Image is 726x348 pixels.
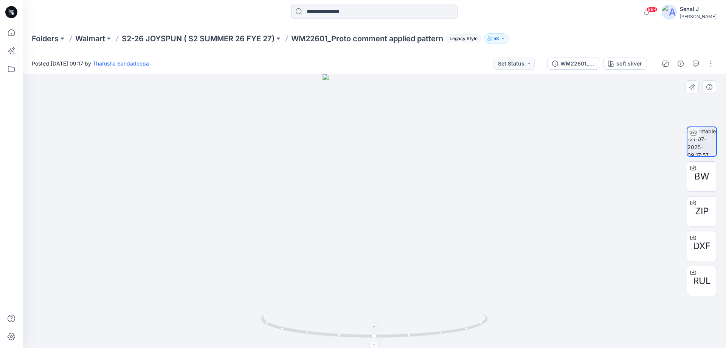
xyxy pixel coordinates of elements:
[493,34,499,43] p: 58
[603,58,647,70] button: soft silver
[484,33,509,44] button: 58
[616,59,642,68] div: soft silver
[646,6,658,12] span: 99+
[675,58,687,70] button: Details
[694,170,709,183] span: BW
[93,60,149,67] a: Tharusha Sandadeepa
[680,14,717,19] div: [PERSON_NAME]
[122,33,275,44] a: S2-26 JOYSPUN ( S2 SUMMER 26 FYE 27)
[693,239,710,253] span: DXF
[446,34,481,43] span: Legacy Style
[32,33,59,44] a: Folders
[291,33,443,44] p: WM22601_Proto comment applied pattern
[443,33,481,44] button: Legacy Style
[75,33,105,44] a: Walmart
[560,59,595,68] div: WM22601_Proto comment applied pattern
[547,58,600,70] button: WM22601_Proto comment applied pattern
[693,274,711,288] span: RUL
[32,59,149,67] span: Posted [DATE] 09:17 by
[680,5,717,14] div: Senal J
[695,204,709,218] span: ZIP
[662,5,677,20] img: avatar
[687,127,716,156] img: turntable-21-07-2025-09:17:57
